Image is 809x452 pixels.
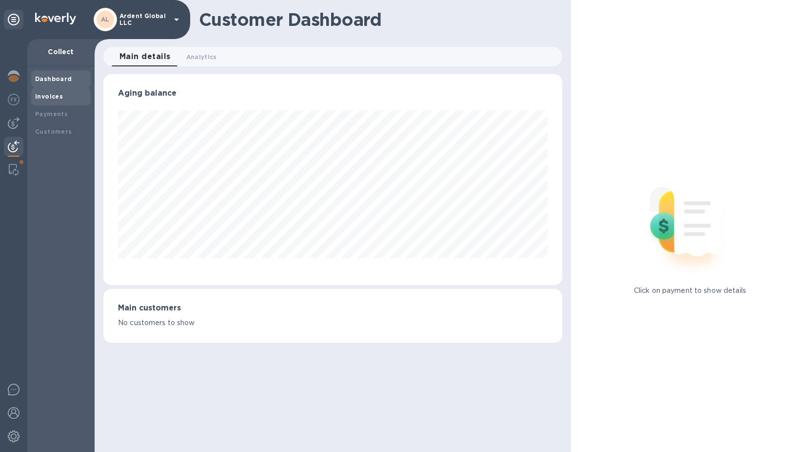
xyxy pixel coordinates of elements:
img: Foreign exchange [8,94,20,105]
span: Main details [119,50,171,63]
div: Unpin categories [4,10,23,29]
p: Ardent Global LLC [119,13,168,26]
b: Dashboard [35,75,72,82]
p: No customers to show [118,318,548,328]
b: Invoices [35,93,63,100]
b: AL [101,16,110,23]
b: Customers [35,128,72,135]
p: Collect [35,47,87,57]
span: Analytics [186,52,217,62]
h1: Customer Dashboard [199,9,555,30]
h3: Aging balance [118,89,548,98]
p: Click on payment to show details [634,286,746,296]
h3: Main customers [118,304,548,313]
img: Logo [35,13,76,24]
b: Payments [35,110,68,118]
